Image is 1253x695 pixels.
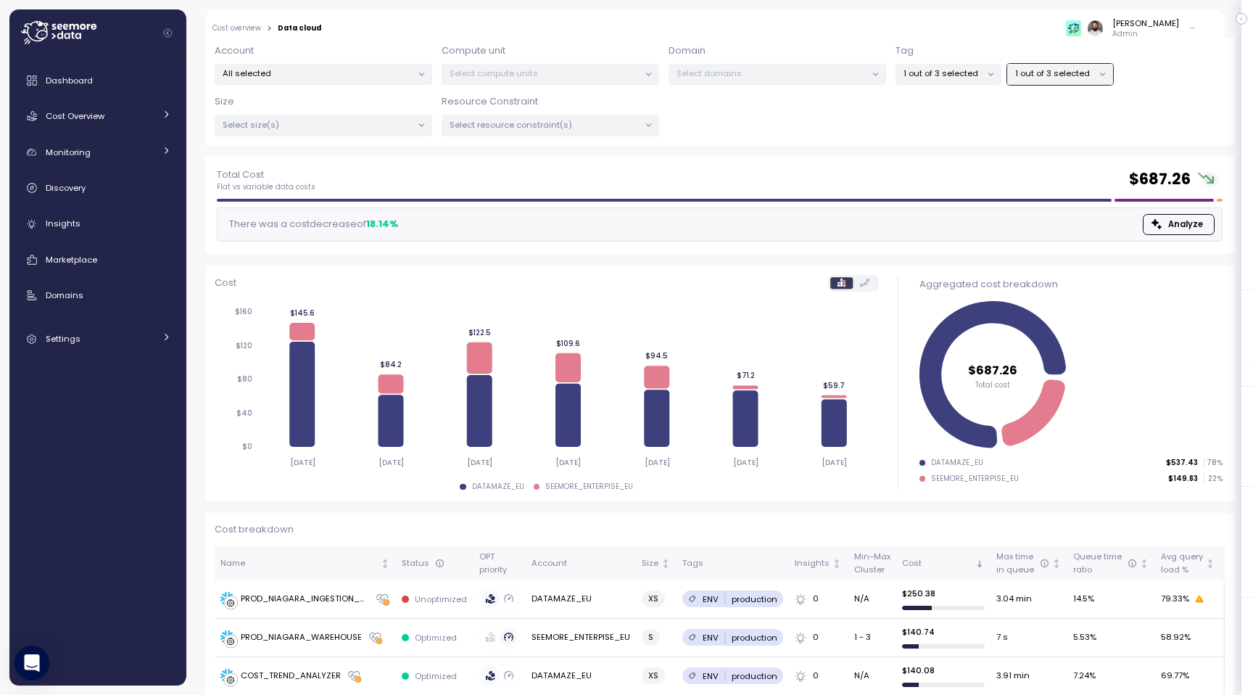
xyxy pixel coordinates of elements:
div: 0 [795,593,842,606]
a: Domains [15,281,181,310]
p: 78 % [1204,458,1222,468]
td: N/A [848,580,896,619]
span: 79.33 % [1161,593,1189,606]
p: Select resource constraint(s) [450,119,639,131]
span: S [648,630,653,645]
div: Cost [902,557,972,570]
h2: $ 687.26 [1129,169,1191,190]
div: 18.14 % [366,217,398,231]
div: Insights [795,557,830,570]
p: Select domains [677,67,866,79]
span: Domains [46,289,83,301]
th: InsightsNot sorted [789,546,848,580]
td: 1 - 3 [848,619,896,657]
tspan: [DATE] [379,458,404,467]
tspan: $71.2 [736,371,754,380]
td: DATAMAZE_EU [526,580,636,619]
div: Not sorted [661,559,671,569]
span: Monitoring [46,147,91,158]
p: $ 140.74 [902,626,985,638]
th: NameNot sorted [215,546,396,580]
a: Cost Overview [15,102,181,131]
div: SEEMORE_ENTERPISE_EU [545,482,633,492]
p: All selected [223,67,412,79]
button: Analyze [1143,214,1215,235]
tspan: $145.6 [289,308,314,318]
p: Flat vs variable data costs [217,182,315,192]
div: Account [532,557,630,570]
div: There was a cost decrease of [225,217,398,231]
p: Compute unit [442,44,505,58]
span: Discovery [46,182,86,194]
p: $149.83 [1168,474,1198,484]
p: Admin [1112,29,1179,39]
span: 5.53 % [1073,631,1096,644]
tspan: $0 [242,442,252,451]
th: Max timein queueNot sorted [991,546,1067,580]
tspan: $94.5 [645,351,668,361]
a: Discovery [15,173,181,202]
th: SizeNot sorted [636,546,677,580]
div: 0 [795,670,842,683]
span: 69.77 % [1161,670,1189,683]
div: Aggregated cost breakdown [919,277,1223,292]
p: ENV [703,670,719,682]
p: 1 out of 3 selected [1015,67,1093,79]
p: ENV [703,593,719,605]
tspan: $109.6 [556,338,580,347]
div: Max time in queue [996,551,1049,576]
tspan: $120 [236,341,252,350]
th: Avg queryload %Not sorted [1155,546,1221,580]
tspan: $84.2 [380,360,402,369]
p: Size [215,94,234,109]
td: SEEMORE_ENTERPISE_EU [526,619,636,657]
th: CostSorted descending [896,546,991,580]
p: Select compute units [450,67,639,79]
div: PROD_NIAGARA_WAREHOUSE [241,631,362,644]
span: 14.5 % [1073,593,1094,606]
tspan: [DATE] [644,458,669,467]
tspan: Total cost [975,380,1010,390]
span: Analyze [1168,215,1203,234]
span: XS [648,668,658,683]
div: PROD_NIAGARA_INGESTION_WAREHOUSE [241,593,369,606]
p: Optimized [415,632,457,643]
span: 3.04 min [996,593,1032,606]
p: $ 250.38 [902,588,985,599]
div: Sorted descending [975,559,985,569]
div: Data cloud [278,25,321,32]
div: Not sorted [1205,559,1215,569]
div: 0 [795,631,842,644]
p: $ 140.08 [902,665,985,676]
div: Avg query load % [1161,551,1203,576]
div: Queue time ratio [1073,551,1137,576]
div: SEEMORE_ENTERPISE_EU [931,474,1019,484]
img: ACg8ocLskjvUhBDgxtSFCRx4ztb74ewwa1VrVEuDBD_Ho1mrTsQB-QE=s96-c [1088,20,1103,36]
tspan: $687.26 [968,362,1017,379]
tspan: [DATE] [822,458,847,467]
span: 7.24 % [1073,670,1096,683]
tspan: [DATE] [467,458,492,467]
button: Collapse navigation [159,28,177,38]
p: Resource Constraint [442,94,538,109]
div: Not sorted [1139,559,1149,569]
div: Open Intercom Messenger [15,646,49,680]
a: Cost overview [212,25,261,32]
span: Dashboard [46,75,93,86]
tspan: [DATE] [733,458,758,467]
p: production [732,593,777,605]
tspan: [DATE] [555,458,581,467]
a: Settings [15,324,181,353]
div: Not sorted [380,559,390,569]
p: 22 % [1204,474,1222,484]
p: Total Cost [217,168,315,182]
th: Queue timeratioNot sorted [1067,546,1155,580]
span: 3.91 min [996,670,1030,683]
div: Size [642,557,658,570]
div: Not sorted [1051,559,1062,569]
p: Account [215,44,254,58]
div: OPT priority [479,551,520,576]
div: Name [220,557,378,570]
div: DATAMAZE_EU [472,482,524,492]
span: Marketplace [46,254,97,266]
